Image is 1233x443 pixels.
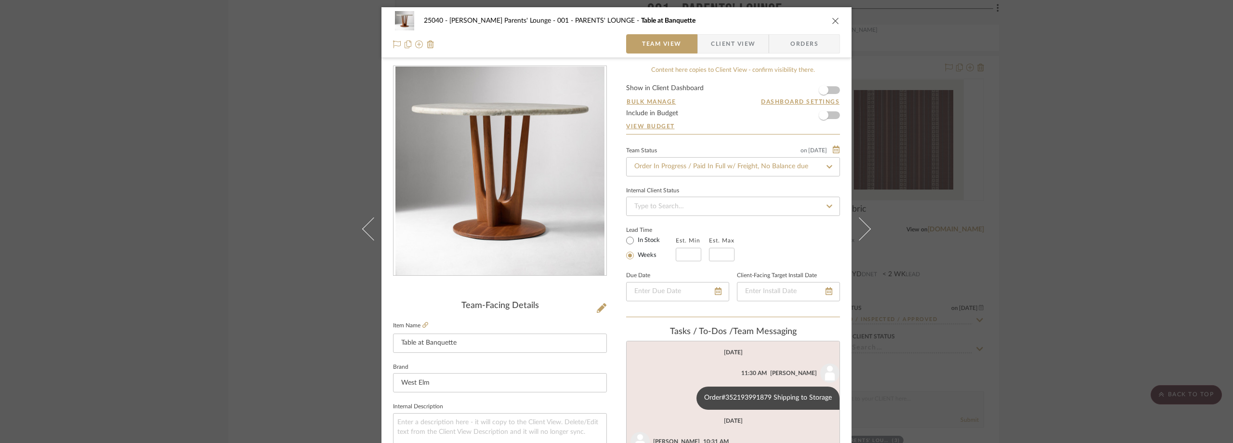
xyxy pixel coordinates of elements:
input: Type to Search… [626,157,840,176]
button: close [831,16,840,25]
button: Bulk Manage [626,97,677,106]
span: Table at Banquette [641,17,695,24]
label: Due Date [626,273,650,278]
div: 11:30 AM [741,369,767,377]
label: Internal Description [393,404,443,409]
button: Dashboard Settings [761,97,840,106]
label: Est. Min [676,237,700,244]
img: user_avatar.png [820,363,839,383]
label: Brand [393,365,408,370]
div: [DATE] [724,417,743,424]
input: Type to Search… [626,197,840,216]
label: Client-Facing Target Install Date [737,273,817,278]
div: 0 [394,67,606,276]
div: Content here copies to Client View - confirm visibility there. [626,66,840,75]
div: Order#352193991879 Shipping to Storage [696,387,839,410]
input: Enter Item Name [393,334,607,353]
label: Item Name [393,322,428,330]
div: Team-Facing Details [393,301,607,311]
span: Tasks / To-Dos / [670,327,733,336]
input: Enter Due Date [626,282,729,301]
div: [DATE] [724,349,743,356]
input: Enter Brand [393,373,607,392]
div: Internal Client Status [626,188,679,193]
div: team Messaging [626,327,840,337]
img: c8e7a5db-31cf-4115-8bbf-909b25cb9efb_436x436.jpg [395,67,604,276]
label: In Stock [636,236,660,245]
div: Team Status [626,148,657,153]
span: [DATE] [807,147,828,154]
label: Weeks [636,251,656,260]
span: 25040 - [PERSON_NAME] Parents' Lounge [424,17,557,24]
img: Remove from project [427,40,434,48]
span: on [800,148,807,153]
span: 001 - PARENTS' LOUNGE [557,17,641,24]
img: c8e7a5db-31cf-4115-8bbf-909b25cb9efb_48x40.jpg [393,11,416,30]
div: [PERSON_NAME] [770,369,817,377]
span: Team View [642,34,682,54]
a: View Budget [626,122,840,130]
span: Client View [711,34,755,54]
label: Lead Time [626,226,676,234]
label: Est. Max [709,237,735,244]
span: Orders [780,34,829,54]
mat-radio-group: Select item type [626,234,676,261]
input: Enter Install Date [737,282,840,301]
